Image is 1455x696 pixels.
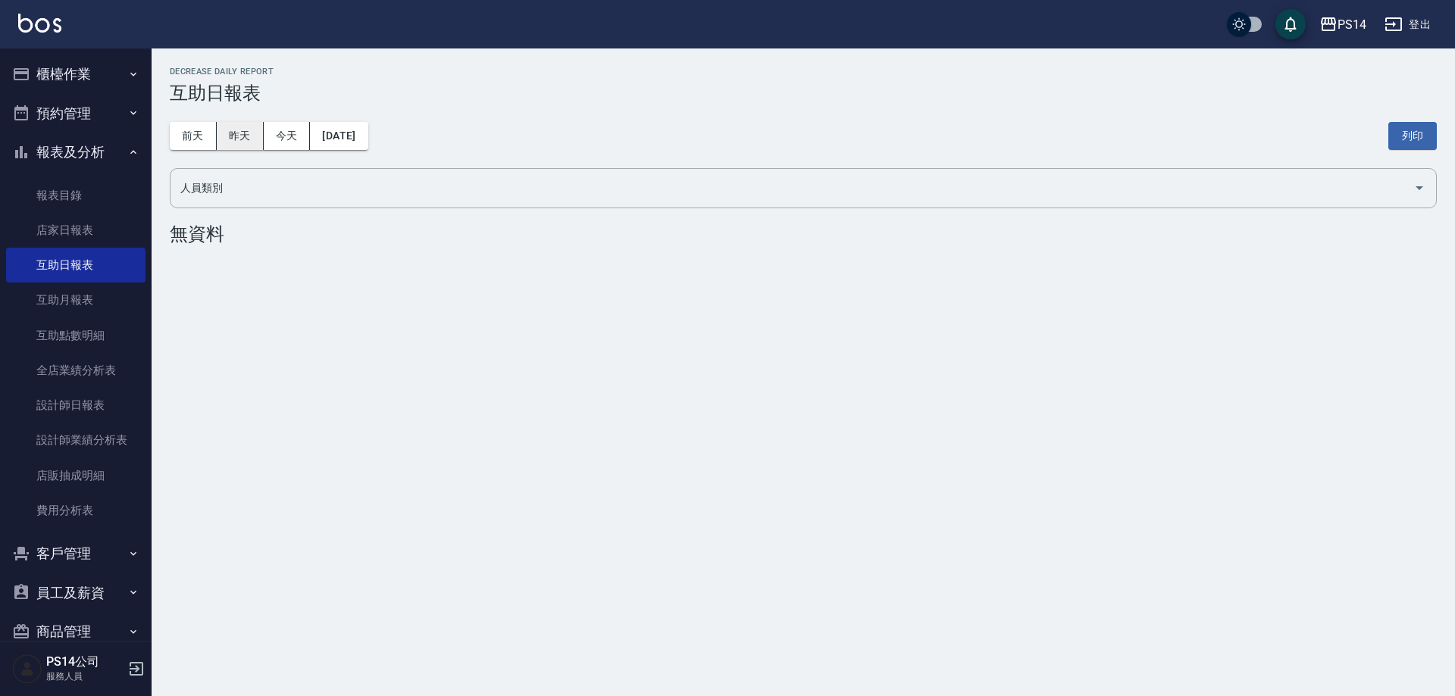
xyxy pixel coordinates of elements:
a: 全店業績分析表 [6,353,145,388]
h3: 互助日報表 [170,83,1437,104]
button: 今天 [264,122,311,150]
a: 互助月報表 [6,282,145,317]
button: 預約管理 [6,94,145,133]
a: 費用分析表 [6,493,145,528]
button: Open [1407,176,1432,200]
button: PS14 [1313,9,1372,40]
div: PS14 [1338,15,1366,34]
button: 昨天 [217,122,264,150]
button: 列印 [1388,122,1437,150]
a: 店家日報表 [6,213,145,248]
a: 設計師日報表 [6,388,145,423]
a: 報表目錄 [6,178,145,213]
a: 互助日報表 [6,248,145,282]
button: [DATE] [310,122,368,150]
button: 員工及薪資 [6,573,145,613]
button: 前天 [170,122,217,150]
p: 服務人員 [46,669,124,683]
button: 櫃檯作業 [6,55,145,94]
button: 客戶管理 [6,534,145,573]
a: 店販抽成明細 [6,458,145,493]
a: 設計師業績分析表 [6,423,145,457]
img: Person [12,654,42,684]
h2: Decrease Daily Report [170,67,1437,76]
button: 商品管理 [6,612,145,651]
button: save [1275,9,1306,39]
h5: PS14公司 [46,654,124,669]
button: 報表及分析 [6,133,145,172]
img: Logo [18,14,61,33]
button: 登出 [1378,11,1437,39]
a: 互助點數明細 [6,318,145,353]
input: 人員名稱 [177,175,1407,201]
div: 無資料 [170,223,1437,245]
